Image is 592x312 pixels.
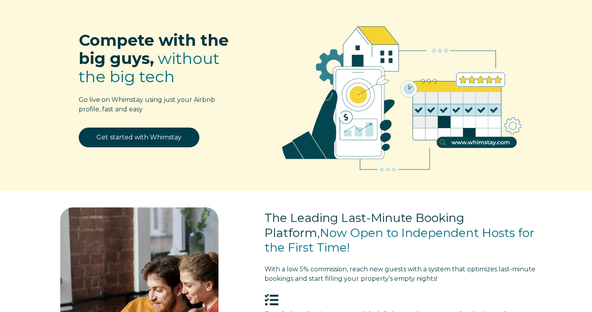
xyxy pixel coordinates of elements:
span: Compete with the big guys, [79,30,229,68]
span: without the big tech [79,49,219,86]
span: Now Open to Independent Hosts for the First Time! [265,226,534,255]
img: RBO Ilustrations-02 [263,4,541,186]
span: tart filling your property’s empty nights! [265,265,535,282]
a: Get started with Whimstay [79,128,199,147]
span: The Leading Last-Minute Booking Platform, [265,211,464,240]
span: With a low 5% commission, reach new guests with a system that optimizes last-minute bookings and s [265,265,535,282]
span: Go live on Whimstay using just your Airbnb profile, fast and easy [79,96,215,113]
